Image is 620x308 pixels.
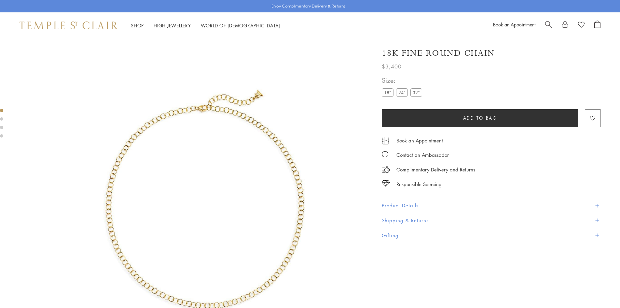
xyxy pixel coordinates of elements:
a: Search [545,21,552,30]
a: World of [DEMOGRAPHIC_DATA]World of [DEMOGRAPHIC_DATA] [201,22,281,29]
img: MessageIcon-01_2.svg [382,151,388,157]
img: icon_appointment.svg [382,137,390,144]
nav: Main navigation [131,22,281,30]
img: icon_delivery.svg [382,166,390,174]
h1: 18K Fine Round Chain [382,48,495,59]
img: Temple St. Clair [20,22,118,29]
a: Open Shopping Bag [594,21,600,30]
a: ShopShop [131,22,144,29]
span: Size: [382,75,425,86]
div: Responsible Sourcing [396,180,442,188]
label: 32" [410,88,422,96]
button: Product Details [382,198,600,213]
button: Gifting [382,228,600,243]
button: Shipping & Returns [382,213,600,228]
a: Book an Appointment [493,21,535,28]
button: Add to bag [382,109,578,127]
a: Book an Appointment [396,137,443,144]
p: Complimentary Delivery and Returns [396,166,475,174]
a: High JewelleryHigh Jewellery [154,22,191,29]
p: Enjoy Complimentary Delivery & Returns [271,3,345,9]
span: Add to bag [463,114,497,122]
a: View Wishlist [578,21,585,30]
span: $3,400 [382,62,402,71]
label: 18" [382,88,393,96]
div: Contact an Ambassador [396,151,449,159]
label: 24" [396,88,408,96]
img: icon_sourcing.svg [382,180,390,187]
